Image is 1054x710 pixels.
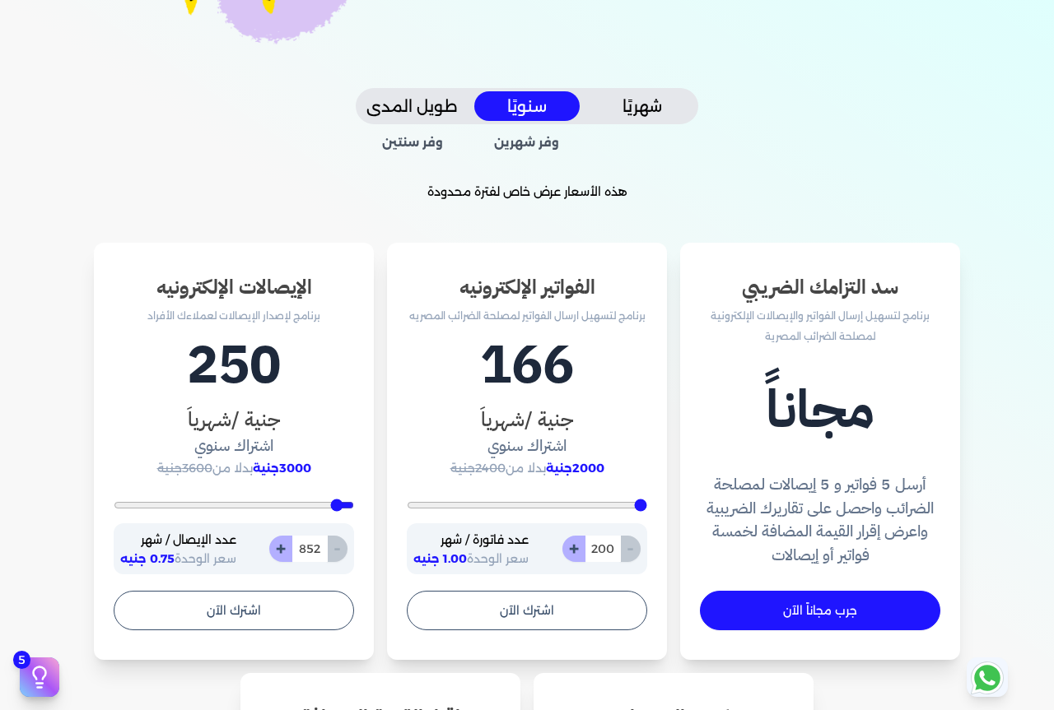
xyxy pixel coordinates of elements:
p: بدلا من [114,458,354,480]
h4: اشتراك سنوي [114,434,354,458]
button: سنويًا [474,91,580,122]
p: برنامج لإصدار الإيصالات لعملاءك الأفراد [114,305,354,327]
input: 0 [291,536,328,562]
a: جرب مجاناً الآن [700,591,940,630]
span: 0.75 جنيه [120,551,175,566]
span: وفر شهرين [473,134,581,152]
h4: أرسل 5 فواتير و 5 إيصالات لمصلحة الضرائب واحصل على تقاريرك الضريبية واعرض إقرار القيمة المضافة لخ... [700,473,940,568]
h1: مجاناً [700,370,940,449]
button: اشترك الآن [114,591,354,630]
button: اشترك الآن [407,591,647,630]
button: + [562,536,585,562]
h3: جنية /شهرياَ [114,405,354,434]
span: سعر الوحدة [120,551,236,566]
p: عدد الإيصال / شهر [120,530,236,551]
input: 0 [585,536,621,562]
span: 2000جنية [546,461,604,476]
h3: الفواتير الإلكترونيه [407,272,647,302]
span: وفر سنتين [359,134,467,152]
p: برنامج لتسهيل ارسال الفواتير لمصلحة الضرائب المصريه [407,305,647,327]
span: 2400جنية [450,461,506,476]
p: هذه الأسعار عرض خاص لفترة محدودة [13,182,1041,203]
h1: 250 [114,326,354,405]
span: سعر الوحدة [413,551,529,566]
span: 3600جنية [157,461,212,476]
button: 5 [20,657,59,697]
p: عدد فاتورة / شهر [413,530,529,551]
p: برنامج لتسهيل إرسال الفواتير والإيصالات الإلكترونية لمصلحة الضرائب المصرية [700,305,940,347]
p: بدلا من [407,458,647,480]
button: شهريًا [590,91,695,122]
button: + [269,536,292,562]
h3: الإيصالات الإلكترونيه [114,272,354,302]
span: 3000جنية [253,461,311,476]
span: 5 [13,651,30,669]
span: 1.00 جنيه [413,551,467,566]
button: طويل المدى [359,91,464,122]
h1: 166 [407,326,647,405]
h3: جنية /شهرياَ [407,405,647,434]
h3: سد التزامك الضريبي [700,272,940,302]
h4: اشتراك سنوي [407,434,647,458]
